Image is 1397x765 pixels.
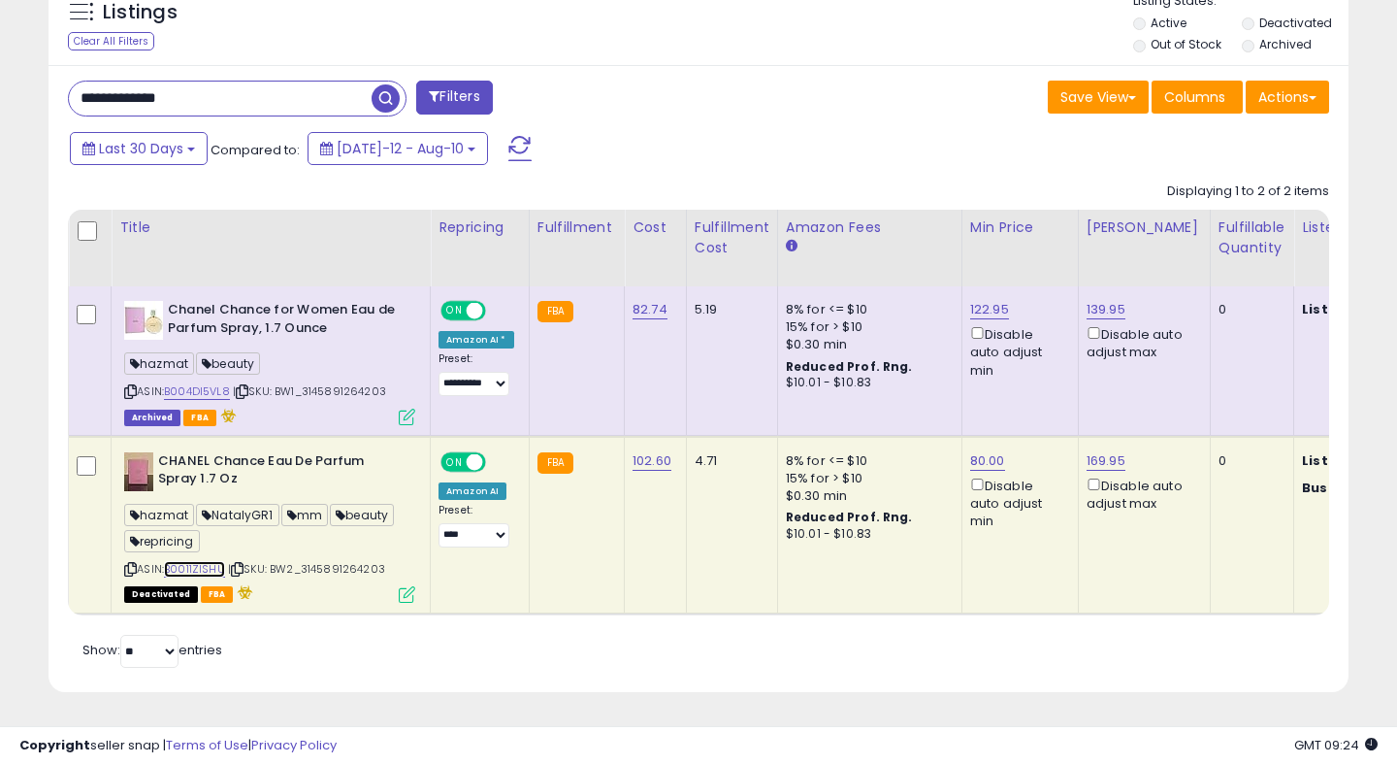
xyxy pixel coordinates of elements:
a: 122.95 [970,300,1009,319]
span: Compared to: [211,141,300,159]
span: FBA [183,410,216,426]
div: 0 [1218,452,1279,470]
div: Fulfillment Cost [695,217,769,258]
b: Chanel Chance for Women Eau de Parfum Spray, 1.7 Ounce [168,301,404,342]
span: mm [281,504,328,526]
div: Preset: [439,352,514,396]
div: ASIN: [124,301,415,423]
span: [DATE]-12 - Aug-10 [337,139,464,158]
div: Disable auto adjust min [970,475,1063,531]
div: $0.30 min [786,336,947,353]
small: FBA [537,452,573,474]
span: OFF [483,303,514,319]
img: 31SGfSjEB6L._SL40_.jpg [124,301,163,340]
button: [DATE]-12 - Aug-10 [308,132,488,165]
button: Last 30 Days [70,132,208,165]
span: ON [442,453,467,470]
div: Amazon Fees [786,217,954,238]
span: Show: entries [82,641,222,659]
span: Listings that have been deleted from Seller Central [124,410,180,426]
span: NatalyGR1 [196,504,279,526]
span: repricing [124,530,200,552]
span: All listings that are unavailable for purchase on Amazon for any reason other than out-of-stock [124,586,198,603]
a: Terms of Use [166,736,248,754]
span: Last 30 Days [99,139,183,158]
a: 102.60 [633,451,671,471]
a: 82.74 [633,300,667,319]
a: 80.00 [970,451,1005,471]
div: Fulfillable Quantity [1218,217,1285,258]
a: B004DI5VL8 [164,383,230,400]
span: 2025-09-10 09:24 GMT [1294,736,1378,754]
button: Save View [1048,81,1149,114]
small: Amazon Fees. [786,238,797,255]
small: FBA [537,301,573,322]
b: Listed Price: [1302,300,1390,318]
span: Columns [1164,87,1225,107]
button: Actions [1246,81,1329,114]
span: beauty [196,352,260,375]
div: $10.01 - $10.83 [786,375,947,391]
img: 31+SuERg5pL._SL40_.jpg [124,452,153,491]
div: Amazon AI * [439,331,514,349]
a: B0011ZISHU [164,561,225,578]
a: Privacy Policy [251,736,337,754]
div: Disable auto adjust max [1087,323,1195,361]
div: 8% for <= $10 [786,301,947,318]
span: OFF [483,453,514,470]
label: Deactivated [1259,15,1332,31]
div: Disable auto adjust min [970,323,1063,380]
div: Cost [633,217,678,238]
b: CHANEL Chance Eau De Parfum Spray 1.7 Oz [158,452,394,493]
div: [PERSON_NAME] [1087,217,1202,238]
div: Preset: [439,504,514,548]
label: Archived [1259,36,1312,52]
div: Clear All Filters [68,32,154,50]
span: FBA [201,586,234,603]
div: Fulfillment [537,217,616,238]
div: Min Price [970,217,1070,238]
span: ON [442,303,467,319]
label: Out of Stock [1151,36,1221,52]
b: Listed Price: [1302,451,1390,470]
div: Displaying 1 to 2 of 2 items [1167,183,1329,201]
div: Amazon AI [439,482,506,500]
span: | SKU: BW2_3145891264203 [228,561,385,577]
a: 169.95 [1087,451,1125,471]
div: 0 [1218,301,1279,318]
label: Active [1151,15,1186,31]
div: seller snap | | [19,737,337,755]
b: Reduced Prof. Rng. [786,358,913,375]
i: hazardous material [233,585,253,599]
strong: Copyright [19,736,90,754]
div: $0.30 min [786,487,947,505]
b: Reduced Prof. Rng. [786,509,913,525]
div: Disable auto adjust max [1087,475,1195,513]
button: Columns [1152,81,1243,114]
div: 5.19 [695,301,763,318]
span: hazmat [124,352,194,375]
div: $10.01 - $10.83 [786,526,947,543]
div: Repricing [439,217,521,238]
div: 15% for > $10 [786,318,947,336]
div: ASIN: [124,452,415,601]
i: hazardous material [216,409,237,422]
button: Filters [416,81,492,115]
div: 15% for > $10 [786,470,947,487]
div: 8% for <= $10 [786,452,947,470]
div: 4.71 [695,452,763,470]
div: Title [119,217,422,238]
span: | SKU: BW1_3145891264203 [233,383,386,399]
a: 139.95 [1087,300,1125,319]
span: beauty [330,504,394,526]
span: hazmat [124,504,194,526]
